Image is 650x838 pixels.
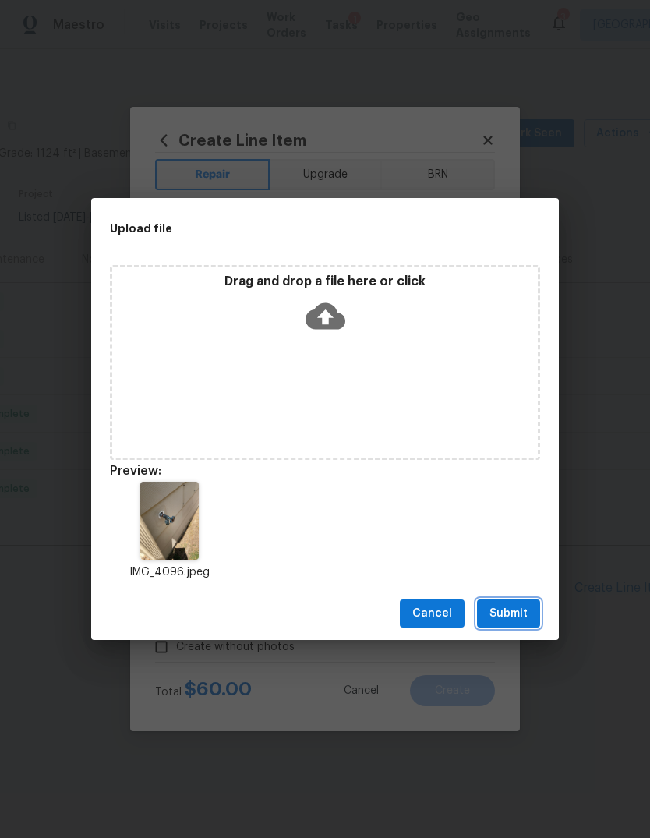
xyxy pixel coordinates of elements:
span: Cancel [412,604,452,624]
button: Submit [477,599,540,628]
button: Cancel [400,599,465,628]
h2: Upload file [110,220,470,237]
img: Z [140,482,199,560]
p: IMG_4096.jpeg [110,564,228,581]
span: Submit [489,604,528,624]
p: Drag and drop a file here or click [112,274,538,290]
